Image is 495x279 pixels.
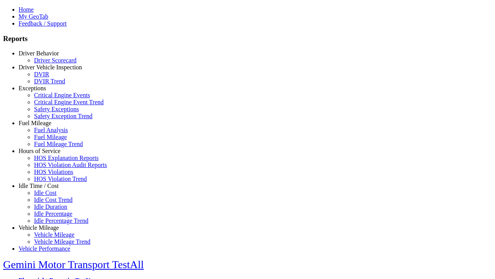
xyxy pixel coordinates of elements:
[34,113,92,119] a: Safety Exception Trend
[34,203,67,210] a: Idle Duration
[34,155,99,161] a: HOS Explanation Reports
[34,210,72,217] a: Idle Percentage
[34,141,83,147] a: Fuel Mileage Trend
[34,134,67,140] a: Fuel Mileage
[34,99,104,105] a: Critical Engine Event Trend
[34,127,68,133] a: Fuel Analysis
[34,189,56,196] a: Idle Cost
[34,169,73,175] a: HOS Violations
[3,34,492,43] h3: Reports
[19,50,59,57] a: Driver Behavior
[34,196,73,203] a: Idle Cost Trend
[34,176,87,182] a: HOS Violation Trend
[19,64,82,71] a: Driver Vehicle Inspection
[34,78,65,84] a: DVIR Trend
[34,71,49,77] a: DVIR
[34,57,77,64] a: Driver Scorecard
[19,148,60,154] a: Hours of Service
[19,120,51,126] a: Fuel Mileage
[19,20,67,27] a: Feedback / Support
[3,258,144,270] a: Gemini Motor Transport TestAll
[34,231,74,238] a: Vehicle Mileage
[34,92,90,98] a: Critical Engine Events
[19,224,59,231] a: Vehicle Mileage
[19,245,70,252] a: Vehicle Performance
[19,85,46,91] a: Exceptions
[34,238,90,245] a: Vehicle Mileage Trend
[34,106,79,112] a: Safety Exceptions
[34,217,88,224] a: Idle Percentage Trend
[34,162,107,168] a: HOS Violation Audit Reports
[19,6,34,13] a: Home
[19,183,59,189] a: Idle Time / Cost
[19,13,48,20] a: My GeoTab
